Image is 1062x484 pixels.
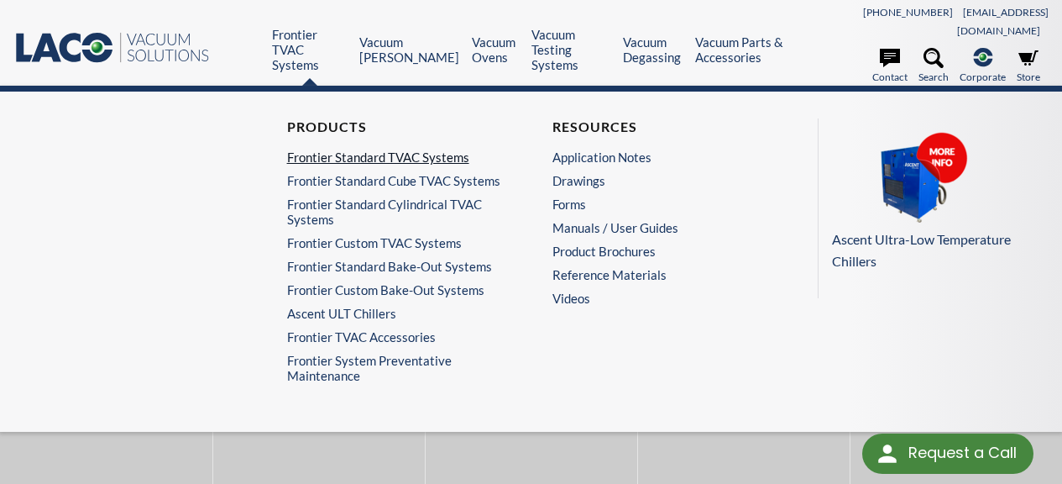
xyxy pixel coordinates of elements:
[552,244,767,259] a: Product Brochures
[908,434,1017,472] div: Request a Call
[832,132,1000,226] img: Ascent_Chillers_Pods__LVS_.png
[552,197,767,212] a: Forms
[832,229,1041,271] p: Ascent Ultra-Low Temperature Chillers
[287,118,502,136] h4: Products
[872,48,908,85] a: Contact
[552,220,767,235] a: Manuals / User Guides
[862,434,1033,474] div: Request a Call
[287,259,502,274] a: Frontier Standard Bake-Out Systems
[272,27,347,72] a: Frontier TVAC Systems
[287,235,502,250] a: Frontier Custom TVAC Systems
[552,291,776,306] a: Videos
[552,150,767,165] a: Application Notes
[832,132,1041,271] a: Ascent Ultra-Low Temperature Chillers
[287,353,510,383] a: Frontier System Preventative Maintenance
[472,34,519,65] a: Vacuum Ovens
[960,69,1006,85] span: Corporate
[1017,48,1040,85] a: Store
[552,118,767,136] h4: Resources
[531,27,609,72] a: Vacuum Testing Systems
[287,150,502,165] a: Frontier Standard TVAC Systems
[695,34,786,65] a: Vacuum Parts & Accessories
[957,6,1049,37] a: [EMAIL_ADDRESS][DOMAIN_NAME]
[552,267,767,282] a: Reference Materials
[918,48,949,85] a: Search
[287,306,502,321] a: Ascent ULT Chillers
[623,34,683,65] a: Vacuum Degassing
[874,440,901,467] img: round button
[863,6,953,18] a: [PHONE_NUMBER]
[552,173,767,188] a: Drawings
[359,34,459,65] a: Vacuum [PERSON_NAME]
[287,197,502,227] a: Frontier Standard Cylindrical TVAC Systems
[287,282,502,297] a: Frontier Custom Bake-Out Systems
[287,173,502,188] a: Frontier Standard Cube TVAC Systems
[287,329,502,345] a: Frontier TVAC Accessories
